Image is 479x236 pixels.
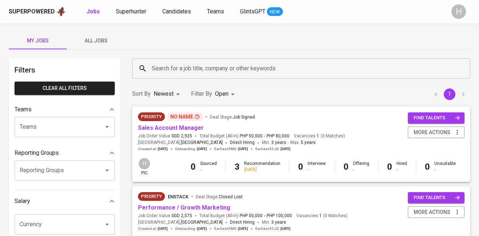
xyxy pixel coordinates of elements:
[138,139,223,146] span: [GEOGRAPHIC_DATA] ,
[235,162,240,172] b: 3
[138,157,151,170] div: H
[175,146,207,152] span: Onboarding :
[414,208,450,217] span: more actions
[429,88,470,100] nav: pagination navigation
[20,84,109,93] span: Clear All filters
[230,140,255,145] span: Direct Hiring
[387,162,392,172] b: 0
[116,8,146,15] span: Superhunter
[434,167,456,173] div: -
[288,139,289,146] span: -
[210,115,255,120] span: Deal Stage :
[71,36,121,45] span: All Jobs
[191,90,212,98] p: Filter By
[219,194,243,199] span: Closed Lost
[397,161,407,173] div: Hired
[207,8,224,15] span: Teams
[271,220,286,225] span: 3 years
[15,146,115,160] div: Reporting Groups
[280,226,291,231] span: [DATE]
[138,213,192,219] span: Job Order Value
[168,112,203,121] p: No Name
[154,90,174,98] p: Newest
[264,213,265,219] span: -
[294,133,345,139] span: Vacancies ( 0 Matches )
[414,194,460,202] span: find talents
[116,7,148,16] a: Superhunter
[138,133,192,139] span: Job Order Value
[240,133,263,139] span: PHP 50,000
[171,213,192,219] span: SGD 2,575
[271,140,286,145] span: 3 years
[397,167,407,173] div: -
[214,226,248,231] span: Earliest EMD :
[197,146,207,152] span: [DATE]
[86,8,100,15] b: Jobs
[56,6,66,17] img: app logo
[264,133,265,139] span: -
[9,8,55,16] div: Superpowered
[298,162,303,172] b: 0
[451,4,466,19] div: H
[244,161,280,173] div: Recommendation
[444,88,455,100] button: page 1
[214,146,248,152] span: Earliest EMD :
[168,194,188,199] span: Enstack
[162,7,192,16] a: Candidates
[9,6,66,17] a: Superpoweredapp logo
[162,8,191,15] span: Candidates
[434,161,456,173] div: Unsuitable
[138,113,165,120] span: Priority
[255,146,291,152] span: Earliest ECJD :
[102,122,112,132] button: Open
[171,133,192,139] span: SGD 2,925
[296,213,348,219] span: Vacancies ( 0 Matches )
[233,115,255,120] span: Job Signed
[13,36,62,45] span: My Jobs
[138,219,223,226] span: [GEOGRAPHIC_DATA] ,
[138,193,165,200] span: Priority
[308,167,326,173] div: -
[344,162,349,172] b: 0
[240,7,283,16] a: GlintsGPT NEW
[138,204,230,211] a: Performance / Growth Marketing
[138,157,151,176] div: pic
[408,112,464,124] button: find talents
[316,133,319,139] span: 1
[267,213,292,219] span: PHP 100,000
[414,128,450,137] span: more actions
[138,146,168,152] span: Created at :
[158,226,168,231] span: [DATE]
[240,213,263,219] span: PHP 50,000
[181,219,223,226] span: [GEOGRAPHIC_DATA]
[15,102,115,117] div: Teams
[301,140,316,145] span: 5 years
[408,127,464,138] button: more actions
[262,220,286,225] span: Min.
[238,146,248,152] span: [DATE]
[290,140,316,145] span: Max.
[408,206,464,218] button: more actions
[200,167,217,173] div: -
[197,226,207,231] span: [DATE]
[267,8,283,16] span: NEW
[196,194,243,199] span: Deal Stage :
[408,192,464,203] button: find talents
[15,197,30,206] p: Salary
[158,146,168,152] span: [DATE]
[132,90,151,98] p: Sort By
[15,64,115,76] h6: Filters
[154,87,182,101] div: Newest
[353,161,369,173] div: Offering
[15,149,59,157] p: Reporting Groups
[102,219,112,229] button: Open
[15,194,115,208] div: Salary
[138,124,204,131] a: Sales Account Manager
[414,114,460,122] span: find talents
[191,162,196,172] b: 0
[86,7,101,16] a: Jobs
[230,220,255,225] span: Direct Hiring
[138,112,165,121] div: New Job received from Demand Team
[308,161,326,173] div: Interview
[138,192,165,201] div: New Job received from Demand Team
